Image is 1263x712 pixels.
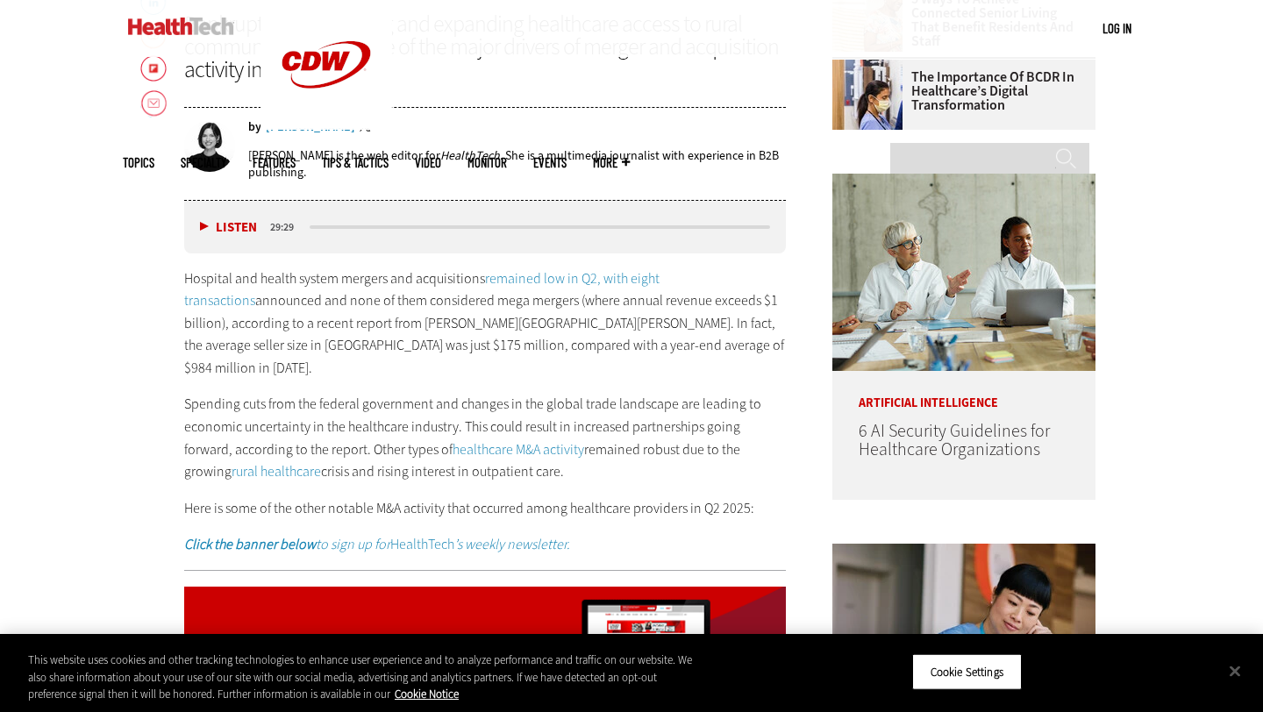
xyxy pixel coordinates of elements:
[184,535,316,553] strong: Click the banner below
[128,18,234,35] img: Home
[322,156,389,169] a: Tips & Tactics
[123,156,154,169] span: Topics
[184,267,786,380] p: Hospital and health system mergers and acquisitions announced and none of them considered mega me...
[184,497,786,520] p: Here is some of the other notable M&A activity that occurred among healthcare providers in Q2 2025:
[184,535,390,553] em: to sign up for
[395,687,459,701] a: More information about your privacy
[184,587,786,690] img: ht_newsletter_animated_q424_signup_desktop
[832,174,1095,371] img: Doctors meeting in the office
[832,371,1095,409] p: Artificial Intelligence
[253,156,296,169] a: Features
[232,462,321,481] a: rural healthcare
[912,653,1022,690] button: Cookie Settings
[184,535,570,553] a: Click the banner belowto sign up forHealthTech’s weekly newsletter.
[200,221,257,234] button: Listen
[859,419,1050,461] a: 6 AI Security Guidelines for Healthcare Organizations
[28,651,695,703] div: This website uses cookies and other tracking technologies to enhance user experience and to analy...
[181,156,226,169] span: Specialty
[593,156,630,169] span: More
[184,201,786,253] div: media player
[533,156,567,169] a: Events
[1102,20,1131,36] a: Log in
[260,116,392,134] a: CDW
[184,393,786,482] p: Spending cuts from the federal government and changes in the global trade landscape are leading t...
[268,219,307,235] div: duration
[415,156,441,169] a: Video
[1102,19,1131,38] div: User menu
[1216,651,1254,690] button: Close
[454,535,570,553] em: ’s weekly newsletter.
[453,440,584,459] a: healthcare M&A activity
[467,156,507,169] a: MonITor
